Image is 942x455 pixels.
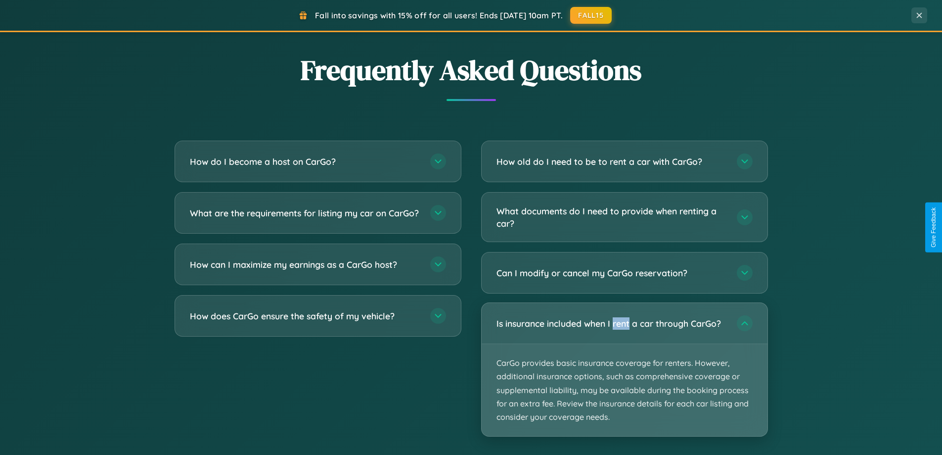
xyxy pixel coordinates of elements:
[190,207,420,219] h3: What are the requirements for listing my car on CarGo?
[496,205,727,229] h3: What documents do I need to provide when renting a car?
[496,317,727,330] h3: Is insurance included when I rent a car through CarGo?
[930,207,937,248] div: Give Feedback
[190,258,420,271] h3: How can I maximize my earnings as a CarGo host?
[315,10,563,20] span: Fall into savings with 15% off for all users! Ends [DATE] 10am PT.
[190,310,420,322] h3: How does CarGo ensure the safety of my vehicle?
[496,155,727,168] h3: How old do I need to be to rent a car with CarGo?
[570,7,612,24] button: FALL15
[496,267,727,279] h3: Can I modify or cancel my CarGo reservation?
[482,344,767,436] p: CarGo provides basic insurance coverage for renters. However, additional insurance options, such ...
[175,51,768,89] h2: Frequently Asked Questions
[190,155,420,168] h3: How do I become a host on CarGo?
